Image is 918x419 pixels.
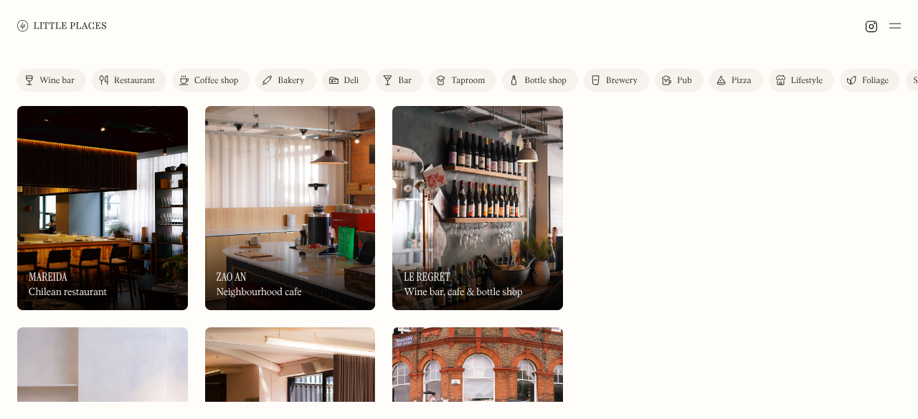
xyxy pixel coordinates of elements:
[709,69,763,92] a: Pizza
[769,69,834,92] a: Lifestyle
[344,77,359,85] div: Deli
[114,77,155,85] div: Restaurant
[404,270,450,284] h3: Le Regret
[17,106,188,310] img: Mareida
[217,286,302,299] div: Neighbourhood cafe
[376,69,423,92] a: Bar
[677,77,692,85] div: Pub
[862,77,889,85] div: Foliage
[429,69,496,92] a: Taproom
[29,270,67,284] h3: Mareida
[732,77,752,85] div: Pizza
[29,286,107,299] div: Chilean restaurant
[502,69,578,92] a: Bottle shop
[92,69,166,92] a: Restaurant
[655,69,704,92] a: Pub
[584,69,649,92] a: Brewery
[205,106,376,310] a: Zao AnZao AnZao AnNeighbourhood cafe
[322,69,371,92] a: Deli
[840,69,900,92] a: Foliage
[205,106,376,310] img: Zao An
[791,77,823,85] div: Lifestyle
[404,286,522,299] div: Wine bar, cafe & bottle shop
[255,69,316,92] a: Bakery
[17,69,86,92] a: Wine bar
[606,77,638,85] div: Brewery
[278,77,304,85] div: Bakery
[398,77,412,85] div: Bar
[524,77,567,85] div: Bottle shop
[39,77,75,85] div: Wine bar
[217,270,247,284] h3: Zao An
[17,106,188,310] a: MareidaMareidaMareidaChilean restaurant
[392,106,563,310] a: Le RegretLe RegretLe RegretWine bar, cafe & bottle shop
[392,106,563,310] img: Le Regret
[194,77,238,85] div: Coffee shop
[451,77,485,85] div: Taproom
[172,69,250,92] a: Coffee shop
